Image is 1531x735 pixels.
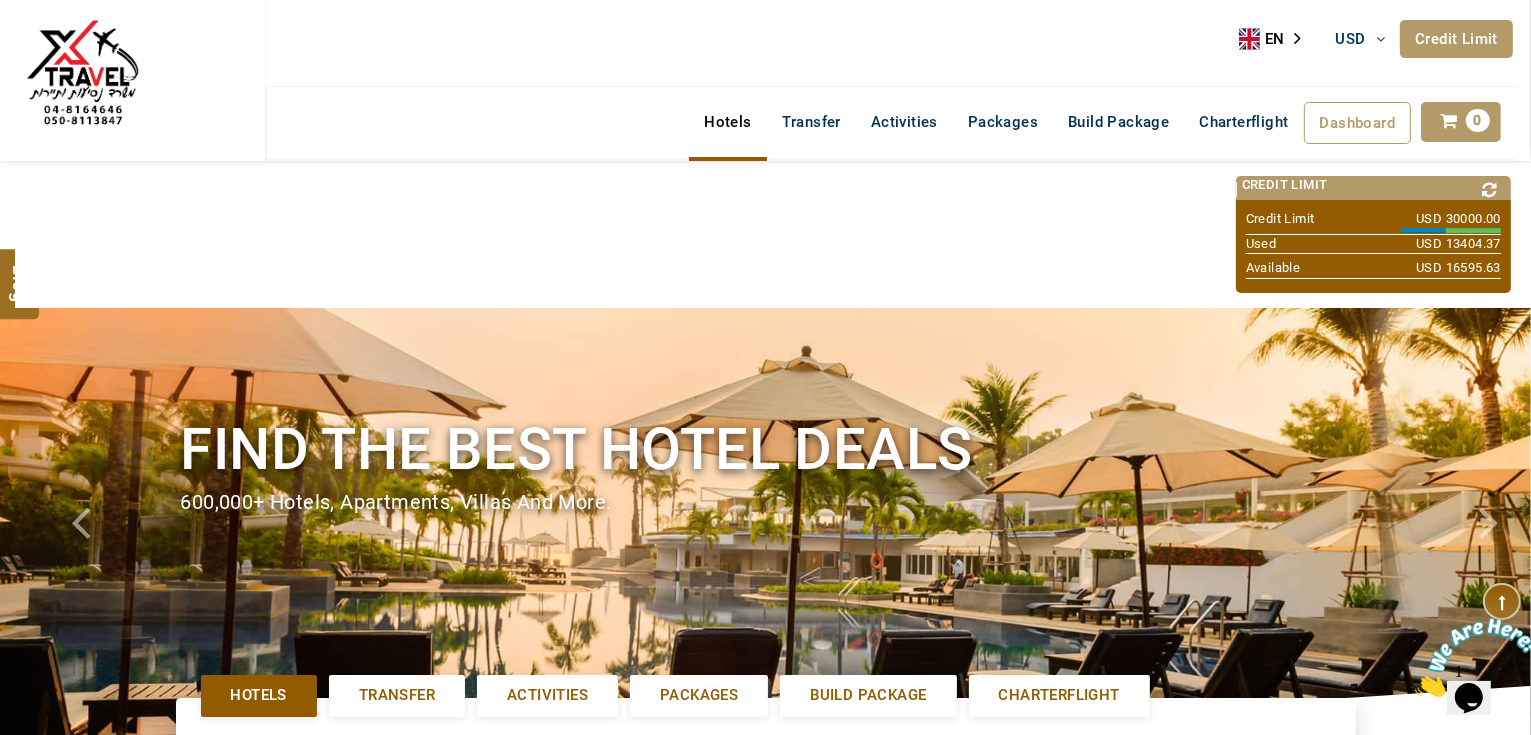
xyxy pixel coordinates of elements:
[1246,211,1315,226] span: Credit Limit
[1053,102,1184,142] a: Build Package
[1246,236,1277,251] span: Used
[1246,260,1301,275] span: Available
[181,412,1351,487] h1: Find the best hotel deals
[15,9,150,144] img: The Royal Line Holidays
[1336,30,1366,48] span: USD
[953,102,1053,142] a: Packages
[767,102,856,142] a: Transfer
[856,102,953,142] a: Activities
[660,685,738,706] span: Packages
[507,685,588,706] span: Activities
[8,8,132,87] img: Chat attention grabber
[999,685,1120,706] span: Charterflight
[1239,24,1315,54] div: Language
[1199,113,1288,131] span: Charterflight
[1184,102,1303,142] a: Charterflight
[810,685,926,706] span: Build Package
[181,488,1351,517] div: 600,000+ hotels, apartments, villas and more.
[1242,177,1328,192] span: Credit Limit
[1239,24,1315,54] a: EN
[1416,235,1501,254] span: USD 13404.37
[1320,114,1396,132] span: Dashboard
[689,102,766,142] a: Hotels
[1466,109,1490,132] span: 0
[201,675,317,716] a: Hotels
[1407,610,1531,705] iframe: chat widget
[329,675,465,716] a: Transfer
[1400,20,1513,58] a: Credit Limit
[969,675,1150,716] a: Charterflight
[630,675,768,716] a: Packages
[1416,259,1501,278] span: USD 16595.63
[1416,210,1501,229] span: USD 30000.00
[780,675,956,716] a: Build Package
[1421,102,1501,142] a: 0
[8,8,16,25] span: 1
[359,685,435,706] span: Transfer
[231,685,287,706] span: Hotels
[477,675,618,716] a: Activities
[1239,24,1315,54] aside: Language selected: English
